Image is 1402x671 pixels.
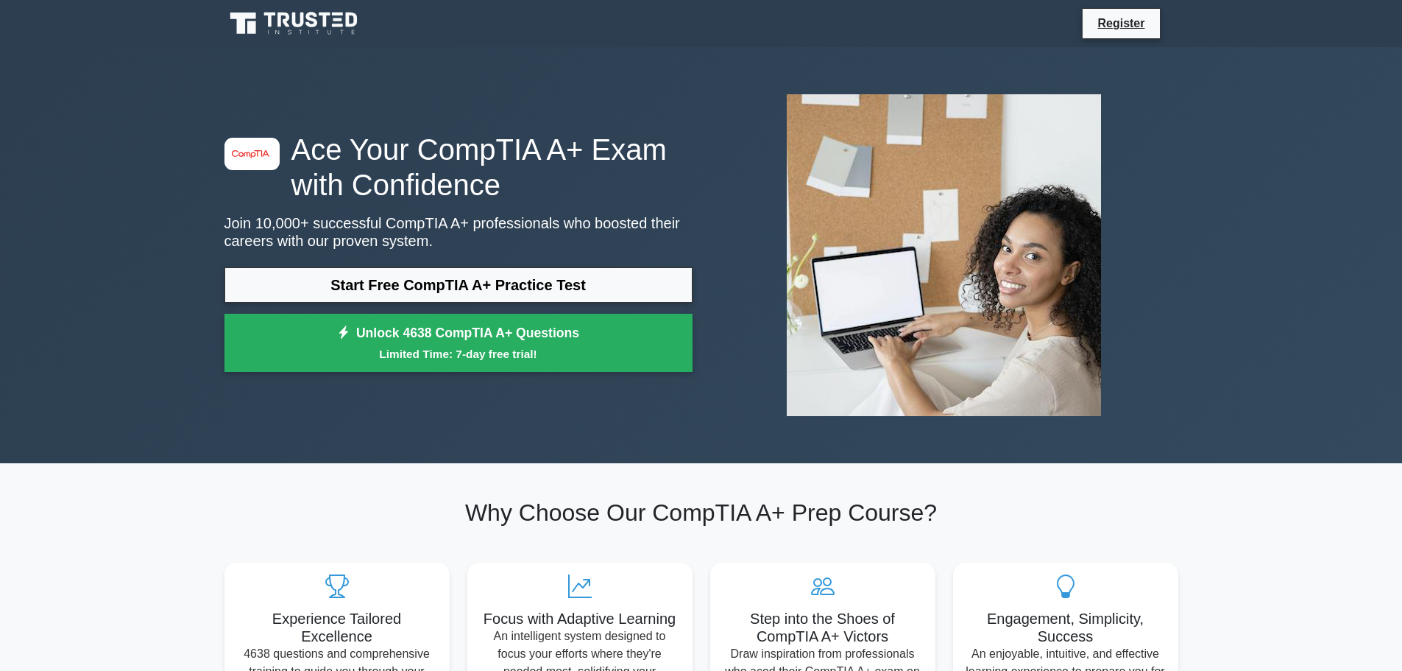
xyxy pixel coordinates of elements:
[243,345,674,362] small: Limited Time: 7-day free trial!
[236,610,438,645] h5: Experience Tailored Excellence
[479,610,681,628] h5: Focus with Adaptive Learning
[224,499,1178,527] h2: Why Choose Our CompTIA A+ Prep Course?
[224,132,693,203] h1: Ace Your CompTIA A+ Exam with Confidence
[722,610,924,645] h5: Step into the Shoes of CompTIA A+ Victors
[1088,14,1153,32] a: Register
[224,267,693,303] a: Start Free CompTIA A+ Practice Test
[224,314,693,373] a: Unlock 4638 CompTIA A+ QuestionsLimited Time: 7-day free trial!
[965,610,1166,645] h5: Engagement, Simplicity, Success
[224,214,693,250] p: Join 10,000+ successful CompTIA A+ professionals who boosted their careers with our proven system.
